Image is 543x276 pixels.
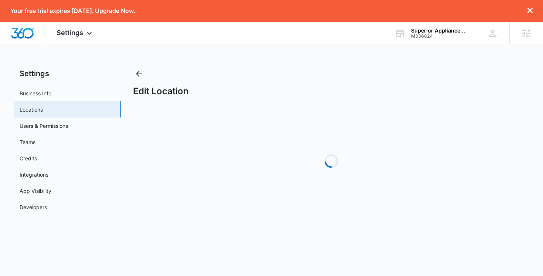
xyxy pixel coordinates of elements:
span: Settings [57,29,83,37]
a: Teams [20,138,35,146]
button: Back [133,68,145,80]
a: Credits [20,154,37,162]
a: Business Info [20,89,51,97]
h2: Settings [14,68,121,79]
a: Users & Permissions [20,122,68,130]
div: account id [411,34,465,39]
p: Your free trial expires [DATE]. Upgrade Now. [10,7,135,14]
a: App Visibility [20,187,51,195]
a: Locations [20,106,43,113]
h1: Edit Location [133,86,189,97]
div: Settings [45,22,105,44]
a: Integrations [20,171,48,178]
button: dismiss this dialog [527,7,533,14]
div: account name [411,28,465,34]
a: Developers [20,203,47,211]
